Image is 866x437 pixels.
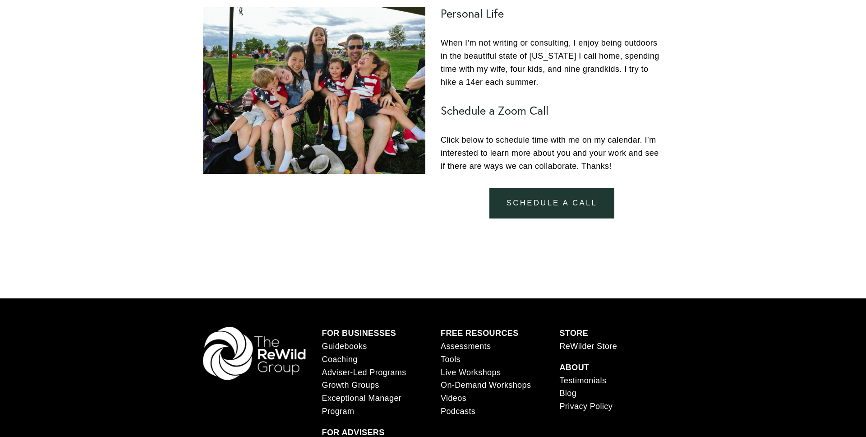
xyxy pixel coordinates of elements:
[559,363,589,372] strong: ABOUT
[441,379,531,392] a: On-Demand Workshops
[559,387,576,400] a: Blog
[441,327,519,340] a: FREE RESOURCES
[322,381,379,390] span: Growth Groups
[559,327,588,340] a: STORE
[441,329,519,338] strong: FREE RESOURCES
[559,340,617,353] a: ReWilder Store
[441,366,501,379] a: Live Workshops
[322,428,385,437] strong: FOR ADVISERS
[559,361,589,374] a: ABOUT
[441,7,663,20] h2: Personal Life
[559,374,606,387] a: Testimonials
[441,392,466,405] a: Videos
[322,379,379,392] a: Growth Groups
[559,329,588,338] strong: STORE
[322,353,358,366] a: Coaching
[322,366,406,379] a: Adviser-Led Programs
[559,400,613,413] a: Privacy Policy
[441,353,461,366] a: Tools
[322,327,396,340] a: FOR BUSINESSES
[489,188,614,218] a: schedule a call
[441,405,475,418] a: Podcasts
[441,134,663,172] p: Click below to schedule time with me on my calendar. I’m interested to learn more about you and y...
[441,340,491,353] a: Assessments
[322,392,425,418] a: Exceptional Manager Program
[441,104,663,117] h2: Schedule a Zoom Call
[322,394,402,416] span: Exceptional Manager Program
[441,37,663,88] p: When I’m not writing or consulting, I enjoy being outdoors in the beautiful state of [US_STATE] I...
[322,329,396,338] strong: FOR BUSINESSES
[322,340,367,353] a: Guidebooks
